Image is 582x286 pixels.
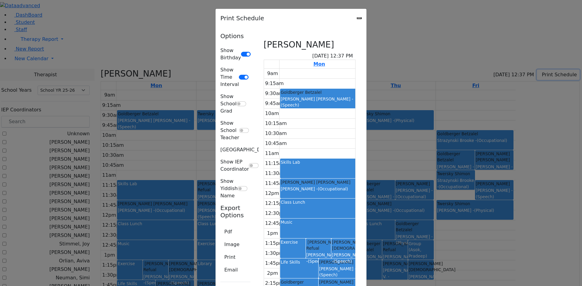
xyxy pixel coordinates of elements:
[220,158,249,173] label: Show IEP Coordinator
[281,96,356,108] div: [PERSON_NAME] [PERSON_NAME] -
[266,270,279,277] div: 2pm
[264,80,285,87] div: 9:15am
[319,266,356,278] div: [PERSON_NAME] -
[281,199,356,205] div: Class Lunch
[312,52,353,60] span: [DATE] 12:37 PM
[220,239,243,250] button: Image
[220,32,250,40] h5: Options
[220,264,242,276] button: Email
[264,150,280,157] div: 11am
[332,252,356,264] div: [PERSON_NAME] -
[264,220,288,227] div: 12:45pm
[264,260,285,267] div: 1:45pm
[266,230,279,237] div: 1pm
[264,110,280,117] div: 10am
[281,219,356,225] div: Music
[357,17,362,19] button: Close
[281,159,356,165] div: Skills Lab
[306,239,331,251] div: [PERSON_NAME] Refual
[220,93,236,115] label: Show School Grad
[281,89,356,95] div: Goldberger Betzalel
[220,14,264,23] h5: Print Schedule
[281,179,356,185] div: [PERSON_NAME] [PERSON_NAME]
[264,200,288,207] div: 12:15pm
[264,160,288,167] div: 11:15am
[220,66,239,88] label: Show Time Interval
[220,178,238,199] label: Show Yiddish Name
[264,170,288,177] div: 11:30am
[264,190,280,197] div: 12pm
[220,146,271,153] label: [GEOGRAPHIC_DATA]
[220,251,239,263] button: Print
[264,120,288,127] div: 10:15am
[319,272,338,277] span: (Speech)
[318,186,348,191] span: (Occupational)
[264,210,288,217] div: 12:30pm
[281,186,356,192] div: [PERSON_NAME] -
[220,204,250,219] h5: Export Options
[281,103,299,107] span: (Speech)
[266,70,279,77] div: 9am
[281,259,318,265] div: Life Skills
[264,100,285,107] div: 9:45am
[264,240,285,247] div: 1:15pm
[308,259,326,264] span: (Speech)
[264,140,288,147] div: 10:45am
[281,239,305,245] div: Exercise
[333,259,352,264] span: (Speech)
[264,90,285,97] div: 9:30am
[220,47,241,61] label: Show Birthday
[220,226,236,238] button: Pdf
[264,130,288,137] div: 10:30am
[319,259,356,265] div: [PERSON_NAME]
[264,180,288,187] div: 11:45am
[312,60,326,68] a: September 8, 2025
[264,40,334,50] h3: [PERSON_NAME]
[264,250,285,257] div: 1:30pm
[332,239,356,251] div: [PERSON_NAME] [DEMOGRAPHIC_DATA]
[306,252,331,264] div: [PERSON_NAME] -
[220,120,239,141] label: Show School Teacher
